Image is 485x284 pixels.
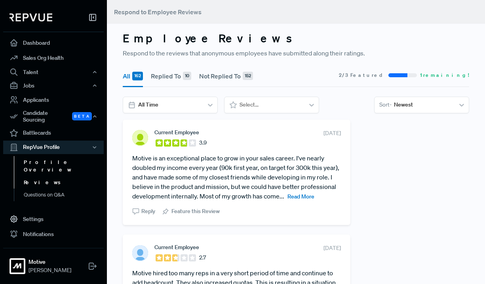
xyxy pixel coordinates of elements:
span: Sort - [379,101,392,109]
a: Notifications [3,227,104,242]
a: Battlecards [3,126,104,141]
span: Current Employee [154,129,199,135]
span: 3.9 [199,139,207,147]
span: Current Employee [154,244,199,250]
strong: Motive [29,258,71,266]
span: [PERSON_NAME] [29,266,71,274]
div: 152 [243,72,253,80]
button: Replied To 10 [151,65,191,87]
span: Respond to Employee Reviews [114,8,202,16]
a: Sales Org Health [3,50,104,65]
button: Talent [3,65,104,79]
button: Candidate Sourcing Beta [3,107,104,126]
div: Candidate Sourcing [3,107,104,126]
a: Settings [3,212,104,227]
a: Questions on Q&A [14,189,114,201]
img: RepVue [10,13,52,21]
button: RepVue Profile [3,141,104,154]
span: Reply [141,207,155,215]
span: Beta [72,112,92,120]
span: Feature this Review [171,207,220,215]
div: 10 [183,72,191,80]
a: Dashboard [3,35,104,50]
button: All 162 [123,65,143,87]
span: 2 / 3 Featured [339,72,385,79]
a: Applicants [3,92,104,107]
a: Reviews [14,176,114,189]
span: Read More [287,193,314,200]
a: MotiveMotive[PERSON_NAME] [3,248,104,278]
p: Respond to the reviews that anonymous employees have submitted along their ratings. [123,48,469,58]
span: [DATE] [323,244,341,252]
button: Jobs [3,79,104,92]
a: Profile Overview [14,156,114,176]
button: Not Replied To 152 [199,65,253,87]
img: Motive [11,260,24,273]
span: [DATE] [323,129,341,137]
article: Motive is an exceptional place to grow in your sales career. I've nearly doubled my income every ... [132,153,341,201]
h3: Employee Reviews [123,32,469,45]
div: 162 [132,72,143,80]
span: 1 remaining! [420,72,469,79]
span: 2.7 [199,254,206,262]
